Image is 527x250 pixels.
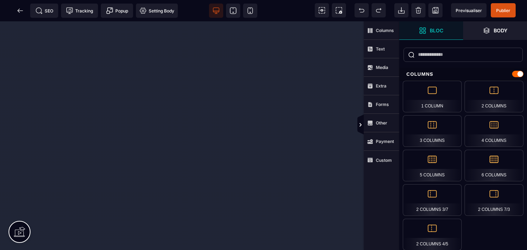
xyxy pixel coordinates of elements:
[376,65,388,70] strong: Media
[139,7,174,14] span: Setting Body
[35,7,53,14] span: SEO
[332,3,346,17] span: Screenshot
[376,120,387,126] strong: Other
[399,21,463,40] span: Open Blocks
[376,139,394,144] strong: Payment
[465,115,523,147] div: 4 Columns
[315,3,329,17] span: View components
[106,7,128,14] span: Popup
[376,28,394,33] strong: Columns
[456,8,482,13] span: Previsualiser
[451,3,487,17] span: Preview
[496,8,510,13] span: Publier
[376,102,389,107] strong: Forms
[403,81,462,112] div: 1 Column
[465,184,523,216] div: 2 Columns 7/3
[494,28,507,33] strong: Body
[463,21,527,40] span: Open Layer Manager
[403,184,462,216] div: 2 Columns 3/7
[66,7,93,14] span: Tracking
[465,150,523,181] div: 6 Columns
[403,115,462,147] div: 3 Columns
[399,68,527,81] div: Columns
[376,83,386,89] strong: Extra
[403,150,462,181] div: 5 Columns
[376,46,385,52] strong: Text
[430,28,443,33] strong: Bloc
[376,158,392,163] strong: Custom
[465,81,523,112] div: 2 Columns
